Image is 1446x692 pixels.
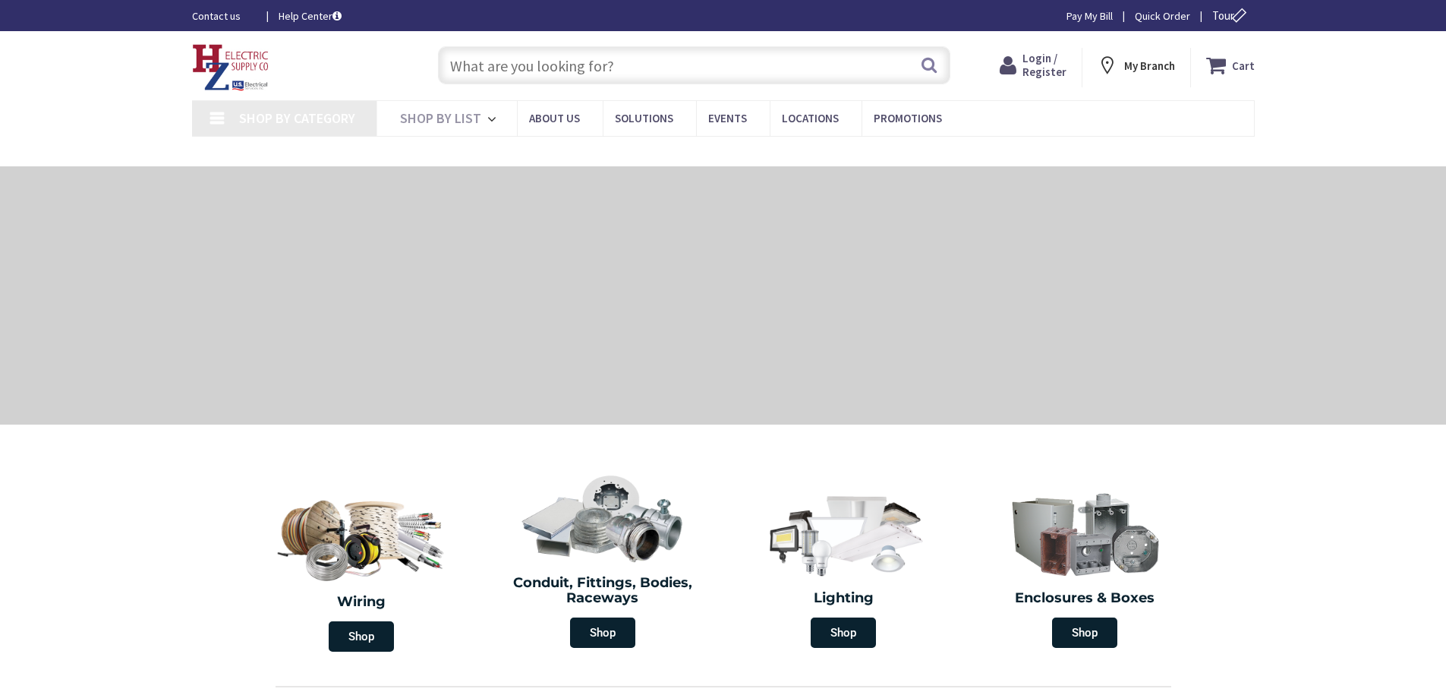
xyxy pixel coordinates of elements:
[874,111,942,125] span: Promotions
[486,466,720,656] a: Conduit, Fittings, Bodies, Raceways Shop
[1124,58,1175,73] strong: My Branch
[811,618,876,648] span: Shop
[529,111,580,125] span: About Us
[975,591,1194,606] h2: Enclosures & Boxes
[241,482,483,659] a: Wiring Shop
[249,595,475,610] h2: Wiring
[735,591,953,606] h2: Lighting
[615,111,673,125] span: Solutions
[570,618,635,648] span: Shop
[493,576,712,606] h2: Conduit, Fittings, Bodies, Raceways
[192,8,254,24] a: Contact us
[1022,51,1066,79] span: Login / Register
[329,621,394,652] span: Shop
[1052,618,1117,648] span: Shop
[1135,8,1190,24] a: Quick Order
[192,44,269,91] img: HZ Electric Supply
[1232,52,1255,79] strong: Cart
[239,109,355,127] span: Shop By Category
[400,109,481,127] span: Shop By List
[708,111,747,125] span: Events
[1206,52,1255,79] a: Cart
[438,46,950,84] input: What are you looking for?
[279,8,342,24] a: Help Center
[968,482,1202,656] a: Enclosures & Boxes Shop
[1212,8,1251,23] span: Tour
[727,482,961,656] a: Lighting Shop
[782,111,839,125] span: Locations
[1097,52,1175,79] div: My Branch
[1066,8,1113,24] a: Pay My Bill
[1000,52,1066,79] a: Login / Register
